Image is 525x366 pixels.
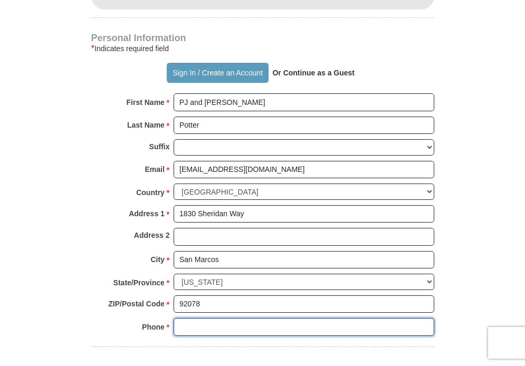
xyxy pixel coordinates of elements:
strong: ZIP/Postal Code [108,296,165,311]
h4: Personal Information [91,34,434,42]
strong: City [150,252,164,267]
strong: Phone [142,320,165,334]
strong: Email [145,162,165,177]
div: Indicates required field [91,42,434,55]
strong: Address 1 [129,206,165,221]
strong: State/Province [113,275,165,290]
strong: Address 2 [134,228,170,243]
strong: Last Name [127,118,165,132]
strong: First Name [127,95,165,110]
strong: Country [136,185,165,200]
strong: Or Continue as a Guest [272,69,355,77]
button: Sign In / Create an Account [167,63,269,83]
strong: Suffix [149,139,170,154]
